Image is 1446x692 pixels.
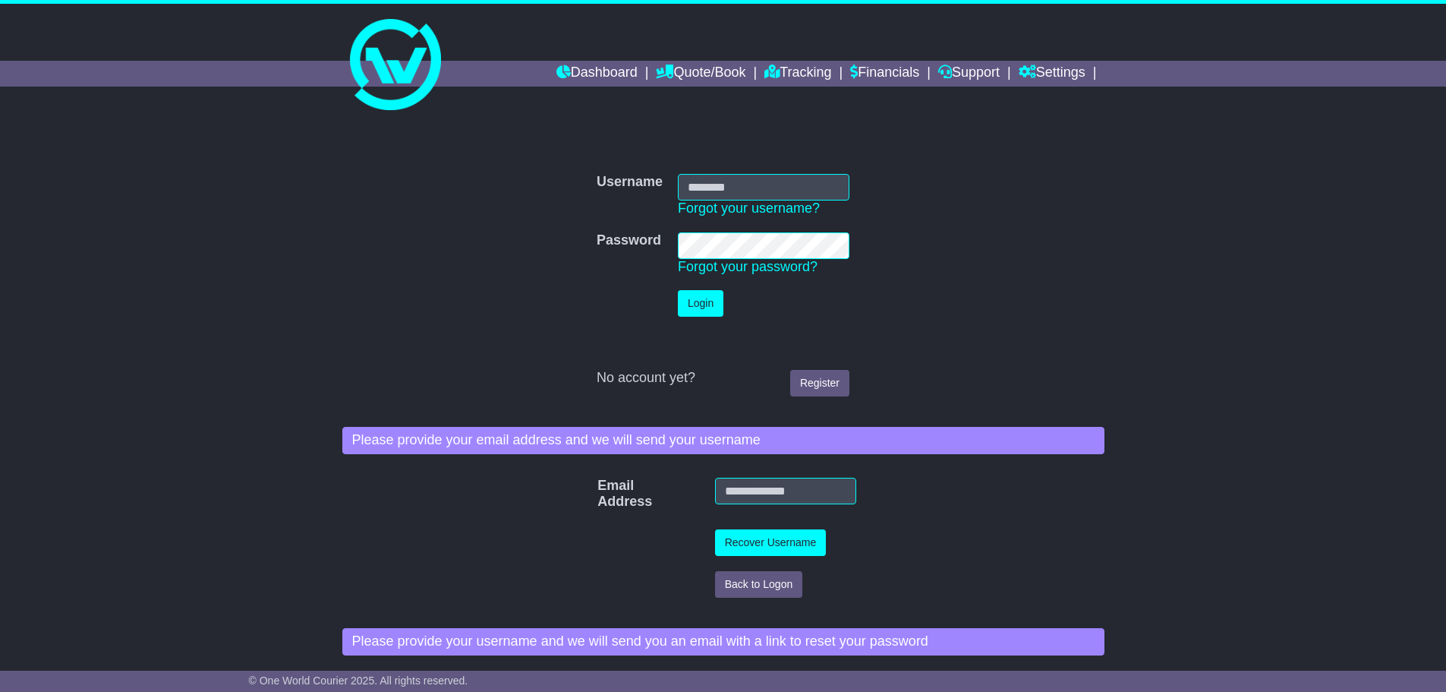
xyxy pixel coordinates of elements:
a: Settings [1019,61,1085,87]
label: Email Address [590,478,617,510]
a: Register [790,370,849,397]
div: Please provide your email address and we will send your username [342,427,1104,454]
span: © One World Courier 2025. All rights reserved. [249,675,468,687]
a: Forgot your password? [678,259,818,274]
div: Please provide your username and we will send you an email with a link to reset your password [342,628,1104,656]
button: Login [678,290,723,317]
a: Tracking [764,61,831,87]
button: Recover Username [715,529,827,556]
a: Financials [850,61,919,87]
a: Dashboard [556,61,638,87]
div: No account yet? [597,370,849,387]
button: Back to Logon [715,571,803,598]
a: Quote/Book [656,61,745,87]
a: Forgot your username? [678,201,820,216]
label: Username [597,174,663,191]
a: Support [938,61,1000,87]
label: Password [597,232,661,249]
